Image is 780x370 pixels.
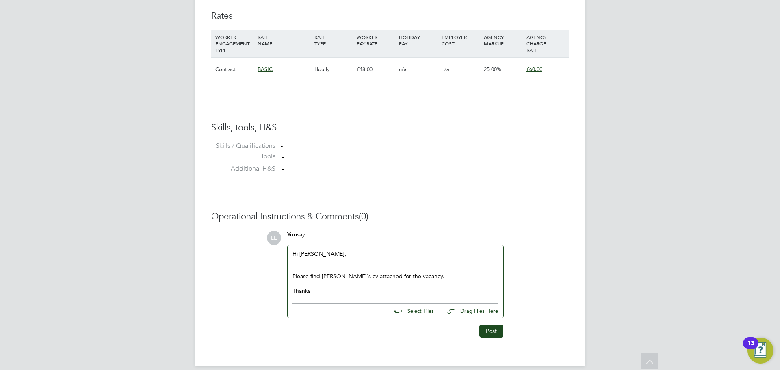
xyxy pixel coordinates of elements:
[282,153,284,161] span: -
[281,142,569,150] div: -
[287,231,504,245] div: say:
[258,66,273,73] span: BASIC
[440,30,482,51] div: EMPLOYER COST
[399,66,407,73] span: n/a
[292,287,498,294] div: Thanks
[211,164,275,173] label: Additional H&S
[526,66,542,73] span: £60.00
[282,165,284,173] span: -
[292,273,498,280] div: Please find [PERSON_NAME]'s cv attached for the vacancy.
[440,303,498,320] button: Drag Files Here
[479,325,503,338] button: Post
[484,66,501,73] span: 25.00%
[397,30,439,51] div: HOLIDAY PAY
[292,250,498,294] div: Hi [PERSON_NAME],
[442,66,449,73] span: n/a
[211,10,569,22] h3: Rates
[355,58,397,81] div: £48.00
[359,211,368,222] span: (0)
[355,30,397,51] div: WORKER PAY RATE
[213,58,256,81] div: Contract
[482,30,524,51] div: AGENCY MARKUP
[267,231,281,245] span: LE
[747,343,754,354] div: 13
[287,231,297,238] span: You
[211,152,275,161] label: Tools
[211,142,275,150] label: Skills / Qualifications
[524,30,567,57] div: AGENCY CHARGE RATE
[312,30,355,51] div: RATE TYPE
[256,30,312,51] div: RATE NAME
[211,211,569,223] h3: Operational Instructions & Comments
[312,58,355,81] div: Hourly
[213,30,256,57] div: WORKER ENGAGEMENT TYPE
[211,122,569,134] h3: Skills, tools, H&S
[747,338,773,364] button: Open Resource Center, 13 new notifications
